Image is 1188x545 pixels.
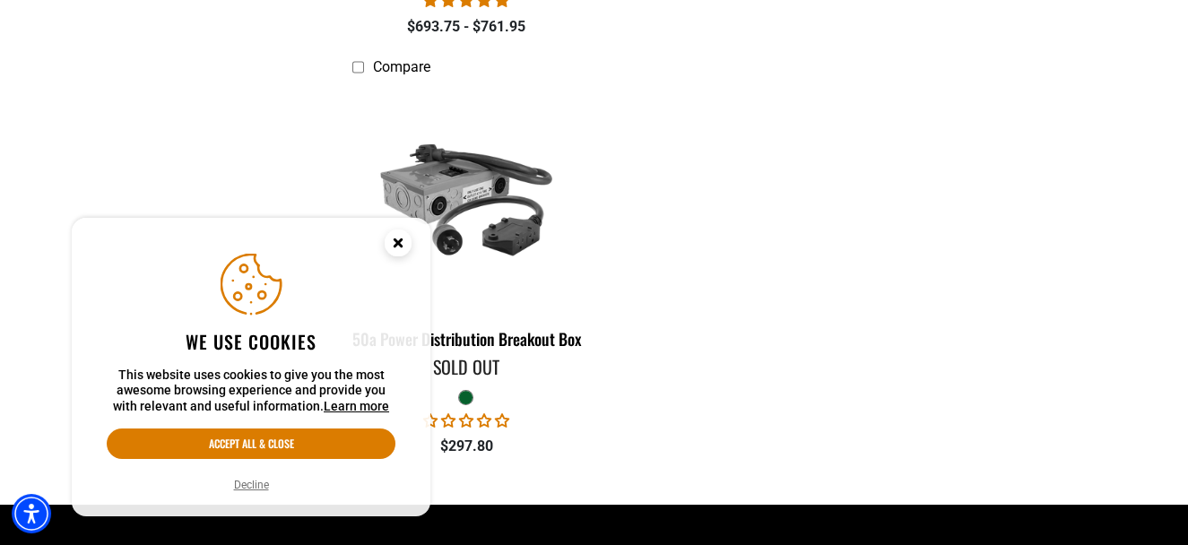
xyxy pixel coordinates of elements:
h2: We use cookies [107,330,395,353]
button: Accept all & close [107,428,395,459]
p: This website uses cookies to give you the most awesome browsing experience and provide you with r... [107,368,395,415]
div: $693.75 - $761.95 [352,16,581,38]
button: Close this option [366,218,430,273]
button: Decline [229,476,274,494]
a: green 50a Power Distribution Breakout Box [352,85,581,358]
div: 50a Power Distribution Breakout Box [352,331,581,347]
img: green [353,93,579,299]
div: Accessibility Menu [12,494,51,533]
aside: Cookie Consent [72,218,430,517]
span: Compare [372,58,429,75]
div: Sold Out [352,358,581,376]
a: This website uses cookies to give you the most awesome browsing experience and provide you with r... [324,399,389,413]
div: $297.80 [352,436,581,457]
span: 0.00 stars [423,412,509,429]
